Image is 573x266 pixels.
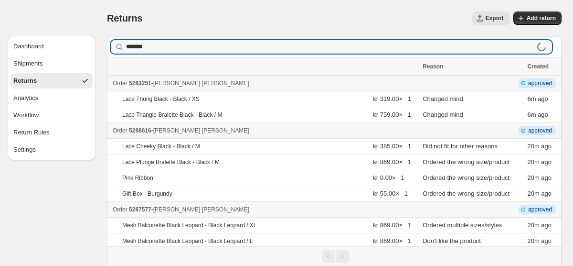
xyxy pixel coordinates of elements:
[11,90,93,106] button: Analytics
[373,95,411,102] span: kr 319.00 × 1
[11,39,93,54] button: Dashboard
[373,190,408,197] span: kr 55.00 × 1
[122,237,253,245] p: Mesh Balconette Black Leopard - Black Leopard / L
[113,127,127,134] span: Order
[472,11,509,25] button: Export
[11,125,93,140] button: Return Rules
[373,222,411,229] span: kr 869.00 × 1
[527,63,549,70] span: Created
[129,206,151,213] span: 5287577
[524,139,562,155] td: ago
[122,143,200,150] p: Lace Cheeky Black - Black / M
[420,107,524,123] td: Changed mind
[524,155,562,170] td: ago
[527,111,536,118] time: Thursday, October 2, 2025 at 9:38:46 AM
[524,186,562,202] td: ago
[13,145,36,155] span: Settings
[373,143,411,150] span: kr 385.00 × 1
[122,222,257,229] p: Mesh Balconette Black Leopard - Black Leopard / XL
[13,111,39,120] span: Workflow
[527,237,539,244] time: Thursday, October 2, 2025 at 9:24:43 AM
[11,108,93,123] button: Workflow
[129,127,151,134] span: 5288616
[122,95,200,103] p: Lace Thong Black - Black / XS
[524,170,562,186] td: ago
[13,59,42,68] span: Shipments
[13,76,37,86] span: Returns
[420,170,524,186] td: Ordered the wrong size/product
[420,218,524,233] td: Ordered multiple sizes/styles
[11,56,93,71] button: Shipments
[373,158,411,166] span: kr 869.00 × 1
[153,127,249,134] span: [PERSON_NAME] [PERSON_NAME]
[113,206,127,213] span: Order
[122,174,153,182] p: Pink Ribbon
[373,237,411,244] span: kr 869.00 × 1
[107,246,562,266] nav: Pagination
[113,205,417,214] div: -
[524,91,562,107] td: ago
[528,127,552,134] span: approved
[524,233,562,249] td: ago
[528,79,552,87] span: approved
[122,158,220,166] p: Lace Plunge Bralette Black - Black / M
[153,80,249,87] span: [PERSON_NAME] [PERSON_NAME]
[527,14,556,22] span: Add return
[13,93,38,103] span: Analytics
[527,174,539,181] time: Thursday, October 2, 2025 at 9:25:08 AM
[107,13,142,23] span: Returns
[153,206,249,213] span: [PERSON_NAME] [PERSON_NAME]
[129,80,151,87] span: 5283251
[527,158,539,166] time: Thursday, October 2, 2025 at 9:25:08 AM
[420,91,524,107] td: Changed mind
[13,128,50,137] span: Return Rules
[420,186,524,202] td: Ordered the wrong size/product
[113,126,417,135] div: -
[420,139,524,155] td: Did not fit for other reasons
[423,63,443,70] span: Reason
[524,218,562,233] td: ago
[11,73,93,89] button: Returns
[527,190,539,197] time: Thursday, October 2, 2025 at 9:25:08 AM
[527,222,539,229] time: Thursday, October 2, 2025 at 9:24:43 AM
[13,42,44,51] span: Dashboard
[528,206,552,213] span: approved
[420,155,524,170] td: Ordered the wrong size/product
[486,14,504,22] span: Export
[527,143,539,150] time: Thursday, October 2, 2025 at 9:25:08 AM
[373,111,411,118] span: kr 759.00 × 1
[524,107,562,123] td: ago
[373,174,404,181] span: kr 0.00 × 1
[113,78,417,88] div: -
[122,190,172,198] p: Gift Box - Burgundy
[527,95,536,102] time: Thursday, October 2, 2025 at 9:38:46 AM
[11,142,93,157] button: Settings
[122,111,222,119] p: Lace Triangle Bralette Black - Black / M
[420,233,524,249] td: Don't like the product
[513,11,562,25] button: Add return
[113,80,127,87] span: Order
